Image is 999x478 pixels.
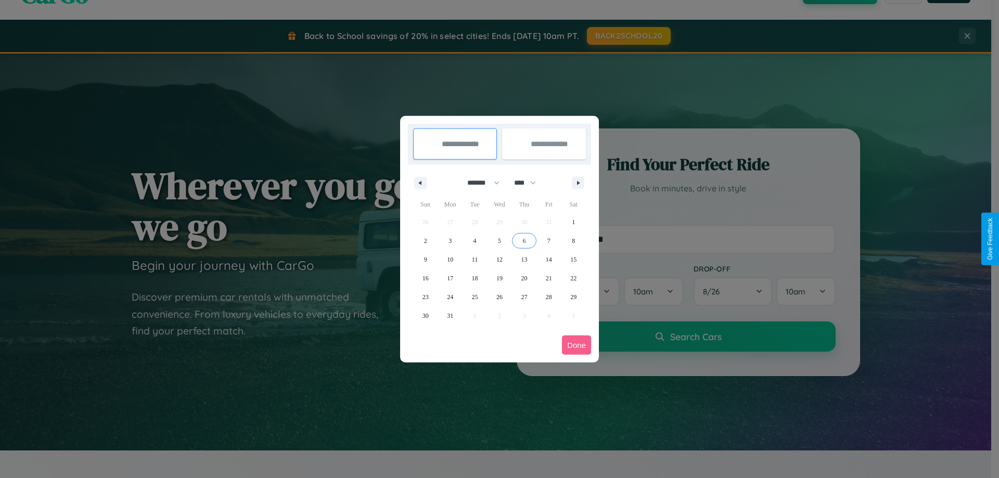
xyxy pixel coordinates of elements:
[422,288,429,306] span: 23
[547,231,550,250] span: 7
[546,269,552,288] span: 21
[521,250,527,269] span: 13
[463,250,487,269] button: 11
[987,218,994,260] div: Give Feedback
[546,250,552,269] span: 14
[561,196,586,213] span: Sat
[561,231,586,250] button: 8
[536,231,561,250] button: 7
[498,231,501,250] span: 5
[422,269,429,288] span: 16
[422,306,429,325] span: 30
[521,269,527,288] span: 20
[447,250,453,269] span: 10
[424,231,427,250] span: 2
[522,231,526,250] span: 6
[447,306,453,325] span: 31
[561,288,586,306] button: 29
[570,288,577,306] span: 29
[472,250,478,269] span: 11
[449,231,452,250] span: 3
[572,213,575,231] span: 1
[413,231,438,250] button: 2
[438,269,462,288] button: 17
[570,269,577,288] span: 22
[536,288,561,306] button: 28
[512,250,536,269] button: 13
[487,250,511,269] button: 12
[561,250,586,269] button: 15
[561,213,586,231] button: 1
[438,288,462,306] button: 24
[487,288,511,306] button: 26
[487,231,511,250] button: 5
[438,196,462,213] span: Mon
[472,269,478,288] span: 18
[496,250,503,269] span: 12
[536,196,561,213] span: Fri
[512,196,536,213] span: Thu
[473,231,477,250] span: 4
[561,269,586,288] button: 22
[512,231,536,250] button: 6
[463,196,487,213] span: Tue
[521,288,527,306] span: 27
[512,269,536,288] button: 20
[424,250,427,269] span: 9
[496,288,503,306] span: 26
[447,269,453,288] span: 17
[413,269,438,288] button: 16
[413,250,438,269] button: 9
[463,288,487,306] button: 25
[438,306,462,325] button: 31
[472,288,478,306] span: 25
[413,196,438,213] span: Sun
[536,250,561,269] button: 14
[487,269,511,288] button: 19
[546,288,552,306] span: 28
[438,231,462,250] button: 3
[487,196,511,213] span: Wed
[572,231,575,250] span: 8
[413,306,438,325] button: 30
[570,250,577,269] span: 15
[512,288,536,306] button: 27
[536,269,561,288] button: 21
[447,288,453,306] span: 24
[496,269,503,288] span: 19
[463,231,487,250] button: 4
[562,335,591,355] button: Done
[438,250,462,269] button: 10
[413,288,438,306] button: 23
[463,269,487,288] button: 18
